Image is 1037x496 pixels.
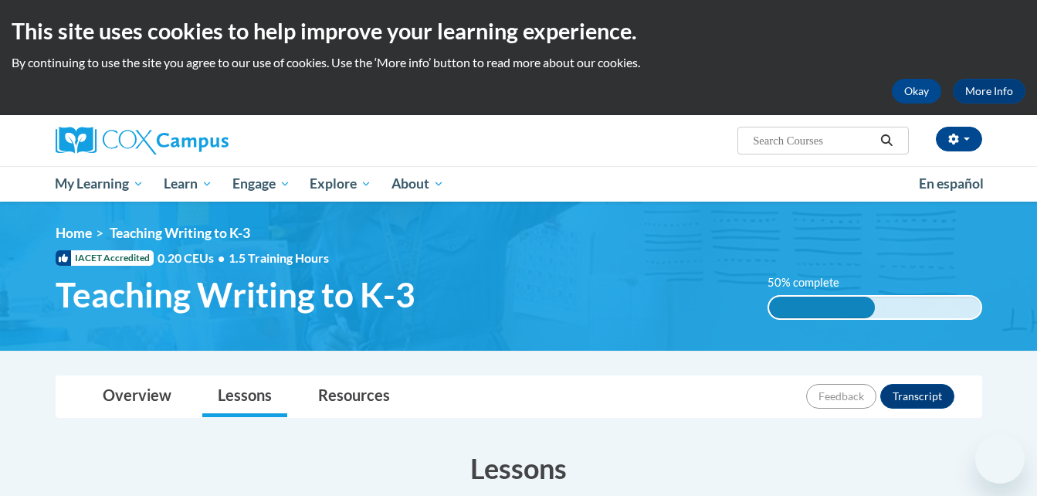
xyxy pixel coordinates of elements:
span: Teaching Writing to K-3 [56,274,415,315]
a: En español [909,168,994,200]
button: Account Settings [936,127,982,151]
div: 50% complete [769,297,875,318]
button: Search [875,131,898,150]
a: Home [56,225,92,241]
button: Transcript [880,384,954,409]
a: Cox Campus [56,127,349,155]
a: Overview [87,376,187,417]
a: Engage [222,166,300,202]
span: Teaching Writing to K-3 [110,225,250,241]
div: Main menu [32,166,1005,202]
a: About [381,166,454,202]
a: Explore [300,166,381,202]
h3: Lessons [56,449,982,488]
span: • [218,250,225,265]
p: By continuing to use the site you agree to our use of cookies. Use the ‘More info’ button to read... [12,54,1025,71]
span: About [391,175,444,193]
button: Okay [892,79,941,104]
a: More Info [953,79,1025,104]
span: IACET Accredited [56,250,154,266]
span: 1.5 Training Hours [229,250,329,265]
a: Resources [303,376,405,417]
span: Explore [310,175,371,193]
input: Search Courses [751,131,875,150]
span: Learn [164,175,212,193]
span: 0.20 CEUs [158,250,229,267]
span: My Learning [55,175,144,193]
button: Feedback [806,384,876,409]
a: Lessons [202,376,287,417]
h2: This site uses cookies to help improve your learning experience. [12,15,1025,46]
iframe: Button to launch messaging window [975,434,1025,484]
a: My Learning [46,166,154,202]
img: Cox Campus [56,127,229,155]
span: En español [919,175,984,192]
span: Engage [232,175,290,193]
a: Learn [154,166,222,202]
label: 50% complete [768,274,856,291]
